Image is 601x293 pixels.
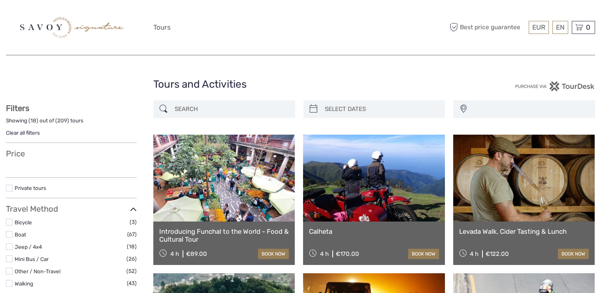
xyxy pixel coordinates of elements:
div: Showing ( ) out of ( ) tours [6,117,137,129]
span: (18) [127,242,137,251]
img: 3277-1c346890-c6f6-4fa1-a3ad-f4ea560112ad_logo_big.png [19,6,124,49]
a: book now [408,249,439,259]
span: (67) [127,230,137,239]
span: 4 h [170,250,179,257]
span: (26) [126,254,137,263]
a: Jeep / 4x4 [15,244,42,250]
a: Tours [153,22,171,33]
a: Private tours [15,185,46,191]
span: Best price guarantee [448,21,527,34]
span: EUR [532,23,545,31]
span: (52) [126,267,137,276]
span: 4 h [320,250,329,257]
span: (3) [130,218,137,227]
a: book now [258,249,289,259]
span: 0 [585,23,592,31]
h3: Price [6,149,137,158]
a: Other / Non-Travel [15,268,60,274]
a: Introducing Funchal to the World - Food & Cultural Tour [159,227,289,244]
label: 18 [30,117,36,124]
a: Levada Walk, Cider Tasting & Lunch [459,227,589,235]
h1: Tours and Activities [153,78,448,91]
label: 209 [57,117,67,124]
div: €89.00 [186,250,207,257]
a: book now [558,249,589,259]
input: SELECT DATES [322,102,441,116]
span: 4 h [470,250,479,257]
div: EN [552,21,568,34]
a: Mini Bus / Car [15,256,49,262]
a: Bicycle [15,219,32,225]
a: Calheta [309,227,439,235]
a: Clear all filters [6,130,40,136]
div: €170.00 [336,250,359,257]
img: PurchaseViaTourDesk.png [515,81,595,91]
strong: Filters [6,103,29,113]
a: Boat [15,231,26,238]
a: Walking [15,280,33,287]
span: (43) [127,279,137,288]
div: €122.00 [486,250,509,257]
input: SEARCH [171,102,291,116]
h3: Travel Method [6,204,137,214]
